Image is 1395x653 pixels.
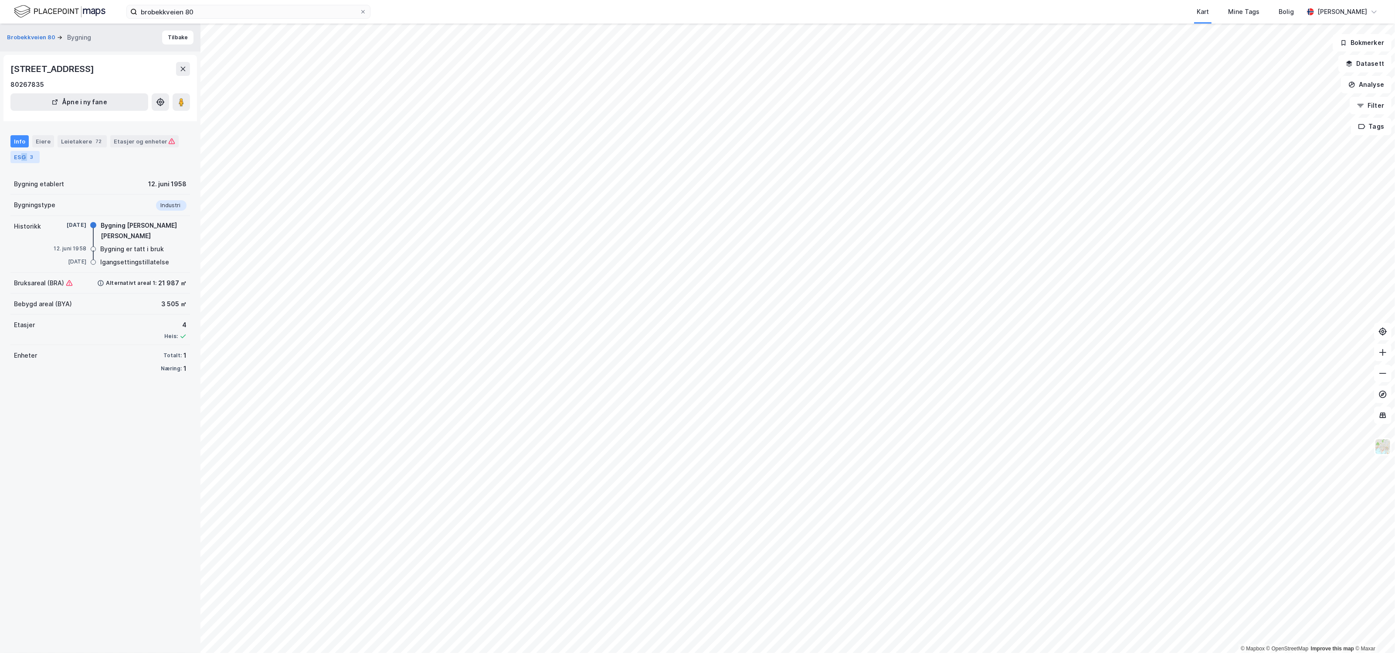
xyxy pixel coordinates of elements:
[1341,76,1392,93] button: Analyse
[14,4,105,19] img: logo.f888ab2527a4732fd821a326f86c7f29.svg
[1197,7,1209,17] div: Kart
[51,258,86,266] div: [DATE]
[101,220,187,241] div: Bygning [PERSON_NAME] [PERSON_NAME]
[51,221,86,229] div: [DATE]
[14,179,64,189] div: Bygning etablert
[183,363,187,374] div: 1
[14,200,55,210] div: Bygningstype
[164,320,187,330] div: 4
[183,350,187,361] div: 1
[1241,646,1265,652] a: Mapbox
[58,135,107,147] div: Leietakere
[100,244,164,254] div: Bygning er tatt i bruk
[100,257,169,267] div: Igangsettingstillatelse
[1350,97,1392,114] button: Filter
[10,62,96,76] div: [STREET_ADDRESS]
[164,333,178,340] div: Heis:
[1338,55,1392,72] button: Datasett
[14,221,41,232] div: Historikk
[32,135,54,147] div: Eiere
[10,151,40,163] div: ESG
[161,365,182,372] div: Næring:
[10,93,148,111] button: Åpne i ny fane
[27,153,36,161] div: 3
[67,32,91,43] div: Bygning
[14,350,37,361] div: Enheter
[1317,7,1367,17] div: [PERSON_NAME]
[14,320,35,330] div: Etasjer
[162,31,193,44] button: Tilbake
[14,299,72,309] div: Bebygd areal (BYA)
[1266,646,1309,652] a: OpenStreetMap
[1351,118,1392,135] button: Tags
[106,280,156,287] div: Alternativt areal 1:
[1351,611,1395,653] iframe: Chat Widget
[161,299,187,309] div: 3 505 ㎡
[158,278,187,288] div: 21 987 ㎡
[148,179,187,189] div: 12. juni 1958
[10,79,44,90] div: 80267835
[51,245,86,253] div: 12. juni 1958
[1333,34,1392,51] button: Bokmerker
[163,352,182,359] div: Totalt:
[1279,7,1294,17] div: Bolig
[10,135,29,147] div: Info
[7,33,57,42] button: Brobekkveien 80
[137,5,360,18] input: Søk på adresse, matrikkel, gårdeiere, leietakere eller personer
[94,137,103,146] div: 72
[1228,7,1259,17] div: Mine Tags
[1311,646,1354,652] a: Improve this map
[14,278,73,288] div: Bruksareal (BRA)
[114,137,175,145] div: Etasjer og enheter
[1375,438,1391,455] img: Z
